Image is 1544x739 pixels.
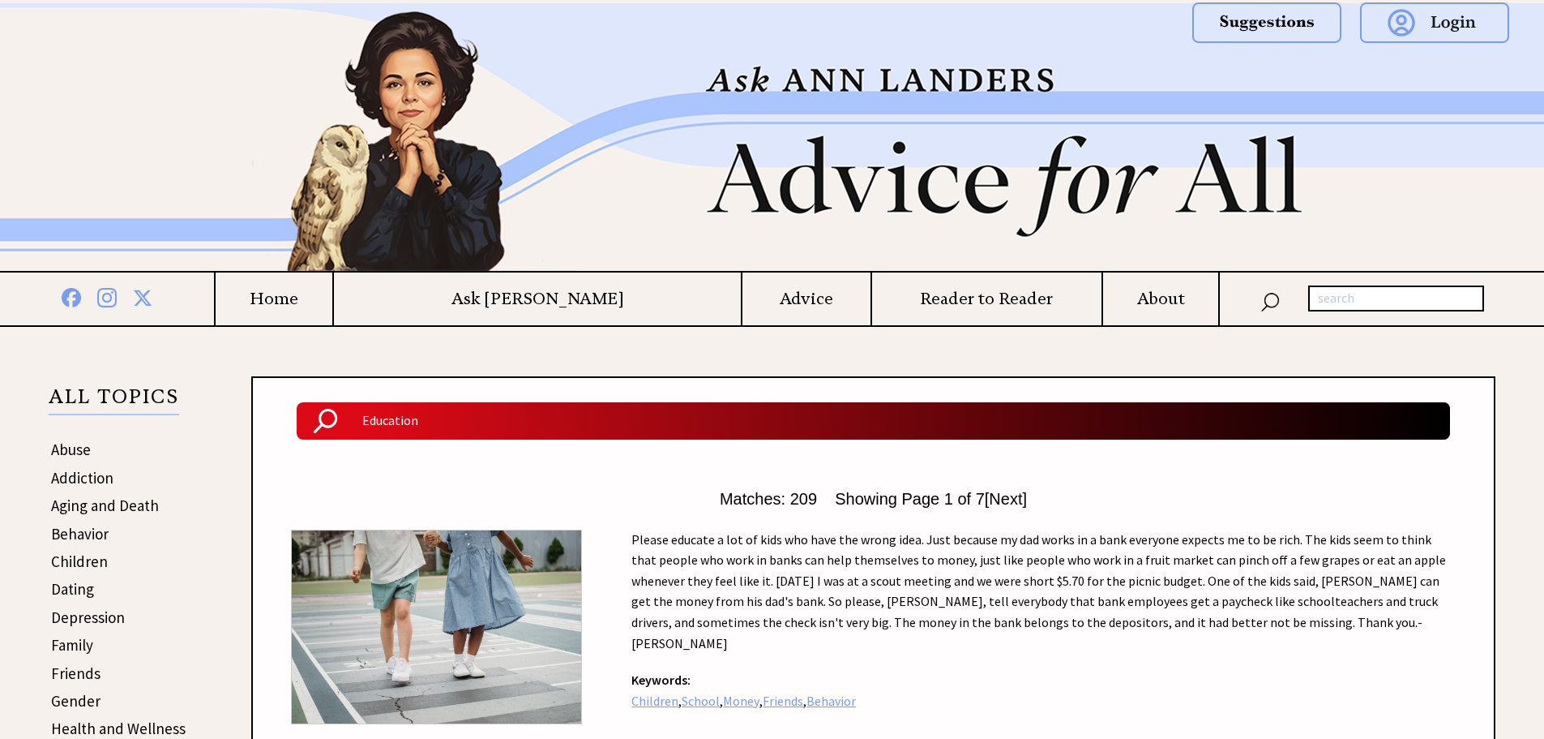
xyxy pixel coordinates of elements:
img: children.jpg [291,530,582,724]
a: Abuse [51,440,91,459]
a: Gender [51,691,101,711]
img: header2b_v1.png [189,3,1356,271]
a: Family [51,635,93,655]
a: Advice [742,289,870,309]
img: facebook%20blue.png [62,285,81,307]
div: , , , , [631,691,1456,711]
center: Matches: 209 Showing Page 1 of 7 [291,490,1456,509]
a: Children [631,693,678,709]
img: search_nav.png [1260,289,1280,312]
a: About [1103,289,1218,309]
input: Search Ann Landers [354,402,1450,440]
a: Home [216,289,332,309]
p: ALL TOPICS [49,388,179,415]
img: Search [297,408,354,434]
a: Money [723,693,759,709]
span: [Next] [985,490,1027,508]
img: x%20blue.png [133,286,152,307]
input: search [1308,286,1484,311]
a: Reader to Reader [872,289,1102,309]
a: Dating [51,579,94,599]
img: right_new2.png [1356,3,1364,271]
a: Please educate a lot of kids who have the wrong idea. Just because my dad works in a bank everyon... [631,531,1446,668]
a: Friends [51,664,101,683]
a: School [682,693,720,709]
a: Depression [51,608,125,627]
a: Addiction [51,468,113,488]
a: Aging and Death [51,496,159,515]
img: suggestions.png [1192,2,1341,43]
a: Behavior [806,693,856,709]
img: login.png [1360,2,1509,43]
a: Health and Wellness [51,719,186,738]
img: instagram%20blue.png [97,285,117,307]
a: Children [51,552,108,571]
a: Friends [763,693,803,709]
a: Ask [PERSON_NAME] [334,289,741,309]
strong: Keywords: [631,672,691,688]
a: Behavior [51,524,109,544]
